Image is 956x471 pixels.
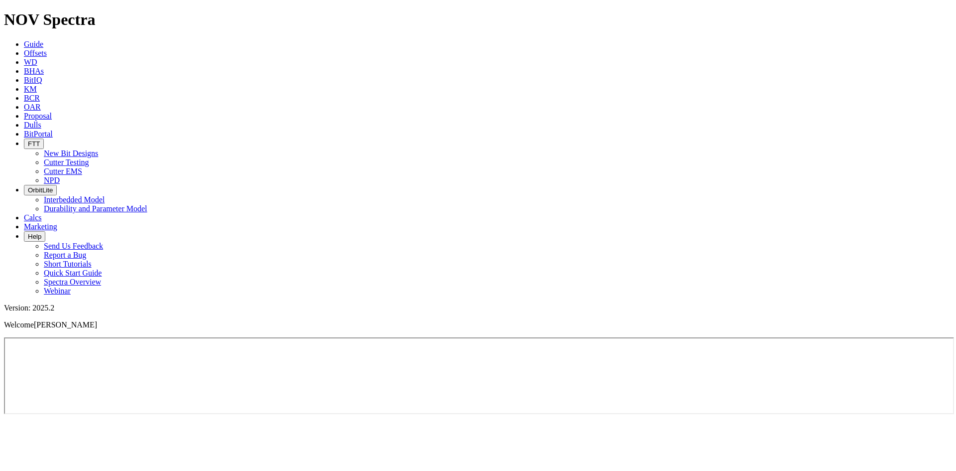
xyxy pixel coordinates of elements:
a: Send Us Feedback [44,242,103,250]
a: Spectra Overview [44,278,101,286]
a: Guide [24,40,43,48]
a: Cutter EMS [44,167,82,175]
a: Interbedded Model [44,195,105,204]
a: New Bit Designs [44,149,98,157]
a: BHAs [24,67,44,75]
a: BCR [24,94,40,102]
div: Version: 2025.2 [4,304,952,313]
a: NPD [44,176,60,184]
a: BitIQ [24,76,42,84]
button: FTT [24,139,44,149]
a: WD [24,58,37,66]
a: Dulls [24,121,41,129]
p: Welcome [4,320,952,329]
a: Quick Start Guide [44,269,102,277]
a: OAR [24,103,41,111]
a: Proposal [24,112,52,120]
a: Webinar [44,287,71,295]
a: Cutter Testing [44,158,89,166]
span: [PERSON_NAME] [34,320,97,329]
a: BitPortal [24,130,53,138]
a: Durability and Parameter Model [44,204,147,213]
span: OrbitLite [28,186,53,194]
a: Offsets [24,49,47,57]
a: Marketing [24,222,57,231]
a: Calcs [24,213,42,222]
a: KM [24,85,37,93]
span: FTT [28,140,40,148]
button: Help [24,231,45,242]
h1: NOV Spectra [4,10,952,29]
span: Help [28,233,41,240]
a: Report a Bug [44,251,86,259]
button: OrbitLite [24,185,57,195]
a: Short Tutorials [44,260,92,268]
